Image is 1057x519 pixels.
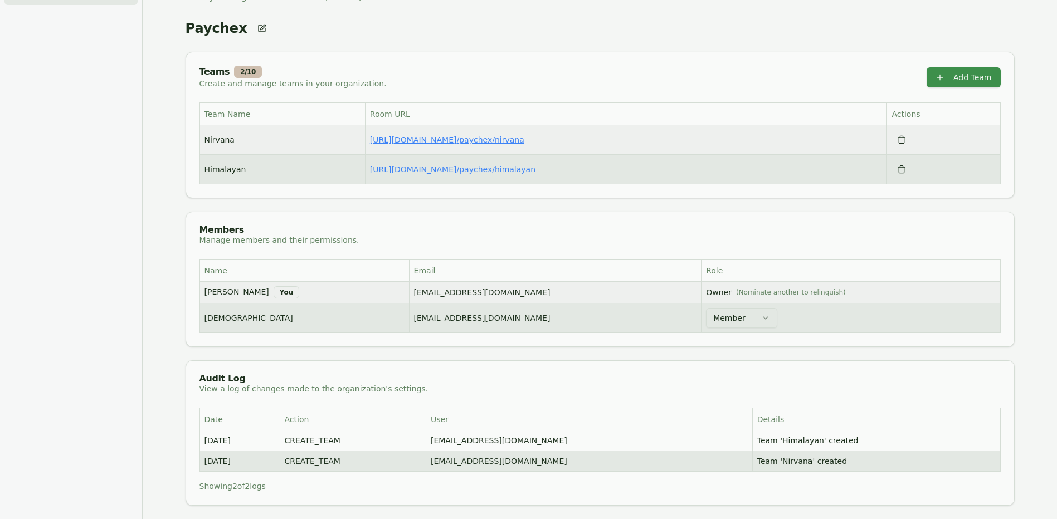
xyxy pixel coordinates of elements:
[199,78,387,89] div: Create and manage teams in your organization.
[409,303,702,333] td: [EMAIL_ADDRESS][DOMAIN_NAME]
[234,66,262,78] div: 2 / 10
[752,451,1000,472] td: Team 'Nirvana' created
[199,234,359,246] div: Manage members and their permissions.
[199,451,280,472] td: 2025-06-20 11:45:29
[887,103,1000,125] th: Actions
[426,451,752,472] td: [EMAIL_ADDRESS][DOMAIN_NAME]
[927,67,1001,87] button: Add Team
[186,19,247,37] p: Paychex
[409,282,702,303] td: [EMAIL_ADDRESS][DOMAIN_NAME]
[199,226,359,234] div: Members
[370,165,535,174] a: [URL][DOMAIN_NAME]/paychex/himalayan
[702,259,1000,282] th: Role
[370,135,524,144] a: [URL][DOMAIN_NAME]/paychex/nirvana
[199,282,409,303] td: [PERSON_NAME]
[199,374,1001,383] div: Audit Log
[752,430,1000,451] td: Team 'Himalayan' created
[426,430,752,451] td: [EMAIL_ADDRESS][DOMAIN_NAME]
[199,66,387,78] div: Teams
[274,286,299,298] div: You
[280,430,426,451] td: CREATE_TEAM
[199,303,409,333] td: [DEMOGRAPHIC_DATA]
[199,103,365,125] th: Team Name
[736,288,846,297] span: (Nominate another to relinquish)
[280,408,426,430] th: Action
[204,164,246,175] span: Himalayan
[426,408,752,430] th: User
[706,287,995,298] span: Owner
[752,408,1000,430] th: Details
[204,134,235,145] span: Nirvana
[199,481,266,492] p: Showing 2 of 2 logs
[199,383,1001,394] div: View a log of changes made to the organization's settings.
[199,259,409,282] th: Name
[280,451,426,472] td: CREATE_TEAM
[199,408,280,430] th: Date
[409,259,702,282] th: Email
[199,430,280,451] td: 2025-06-24 19:17:23
[365,103,887,125] th: Room URL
